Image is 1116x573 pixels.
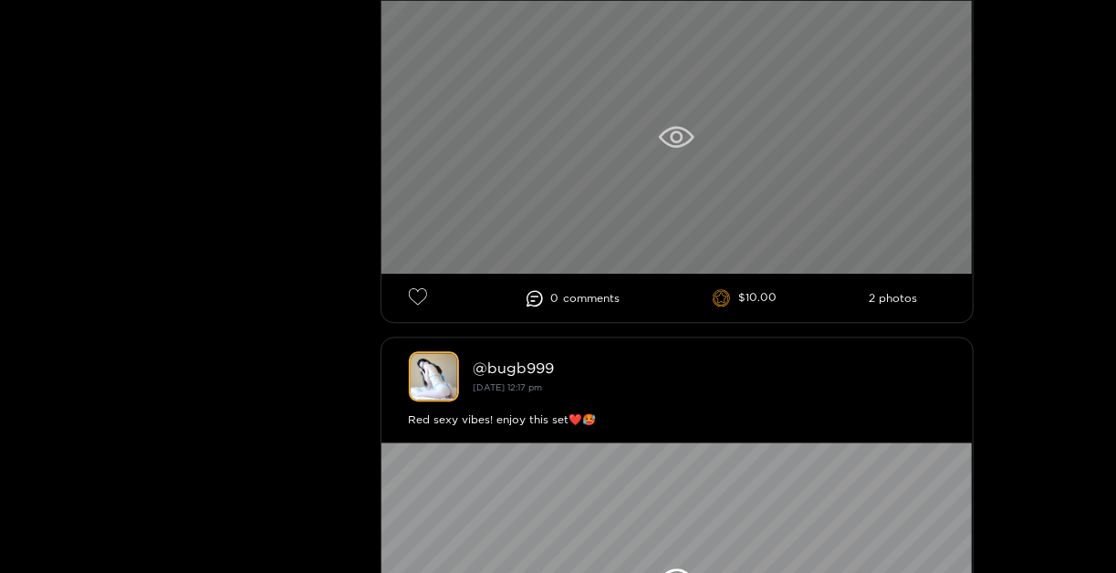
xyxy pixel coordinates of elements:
li: $10.00 [713,289,777,307]
div: @ bugb999 [474,359,945,376]
small: [DATE] 12:17 pm [474,382,543,392]
div: Red sexy vibes! enjoy this set❤️🥵 [409,411,945,429]
span: comment s [563,292,620,305]
li: 0 [527,290,620,307]
img: bugb999 [409,351,459,401]
li: 2 photos [869,292,917,305]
